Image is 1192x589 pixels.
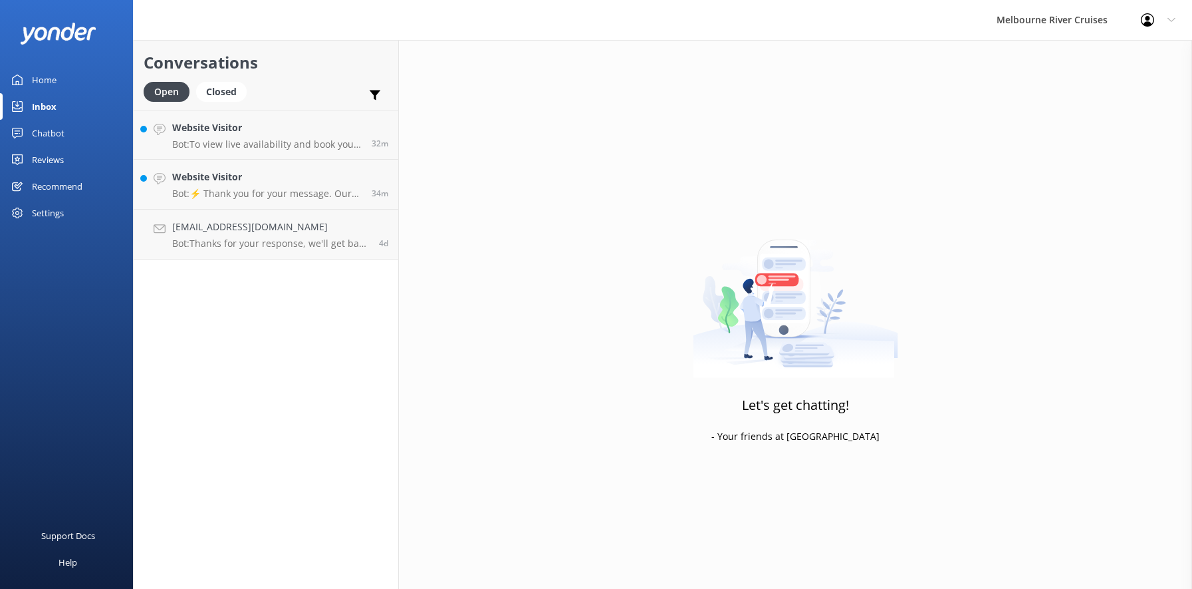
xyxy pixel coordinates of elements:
div: Settings [32,200,64,226]
a: Closed [196,84,253,98]
a: [EMAIL_ADDRESS][DOMAIN_NAME]Bot:Thanks for your response, we'll get back to you as soon as we can... [134,210,398,260]
h4: Website Visitor [172,170,362,184]
p: Bot: To view live availability and book your Melbourne River Cruise experience, please visit: [UR... [172,138,362,150]
a: Website VisitorBot:⚡ Thank you for your message. Our office hours are Mon - Fri 9.30am - 5pm. We'... [134,160,398,210]
div: Chatbot [32,120,64,146]
div: Recommend [32,173,82,200]
div: Open [144,82,189,102]
div: Inbox [32,93,57,120]
img: artwork of a man stealing a conversation from at giant smartphone [693,212,898,378]
p: Bot: ⚡ Thank you for your message. Our office hours are Mon - Fri 9.30am - 5pm. We'll get back to... [172,188,362,200]
span: Oct 07 2025 10:22am (UTC +11:00) Australia/Sydney [372,188,388,199]
h2: Conversations [144,50,388,75]
span: Oct 02 2025 05:12pm (UTC +11:00) Australia/Sydney [379,238,388,249]
a: Website VisitorBot:To view live availability and book your Melbourne River Cruise experience, ple... [134,110,398,160]
div: Support Docs [41,522,95,549]
p: Bot: Thanks for your response, we'll get back to you as soon as we can during opening hours. [172,238,369,250]
p: - Your friends at [GEOGRAPHIC_DATA] [711,429,880,444]
div: Reviews [32,146,64,173]
span: Oct 07 2025 10:25am (UTC +11:00) Australia/Sydney [372,138,388,149]
a: Open [144,84,196,98]
img: yonder-white-logo.png [20,23,96,45]
h4: [EMAIL_ADDRESS][DOMAIN_NAME] [172,220,369,234]
h4: Website Visitor [172,120,362,135]
div: Home [32,67,57,93]
div: Help [59,549,77,576]
h3: Let's get chatting! [742,395,849,416]
div: Closed [196,82,247,102]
